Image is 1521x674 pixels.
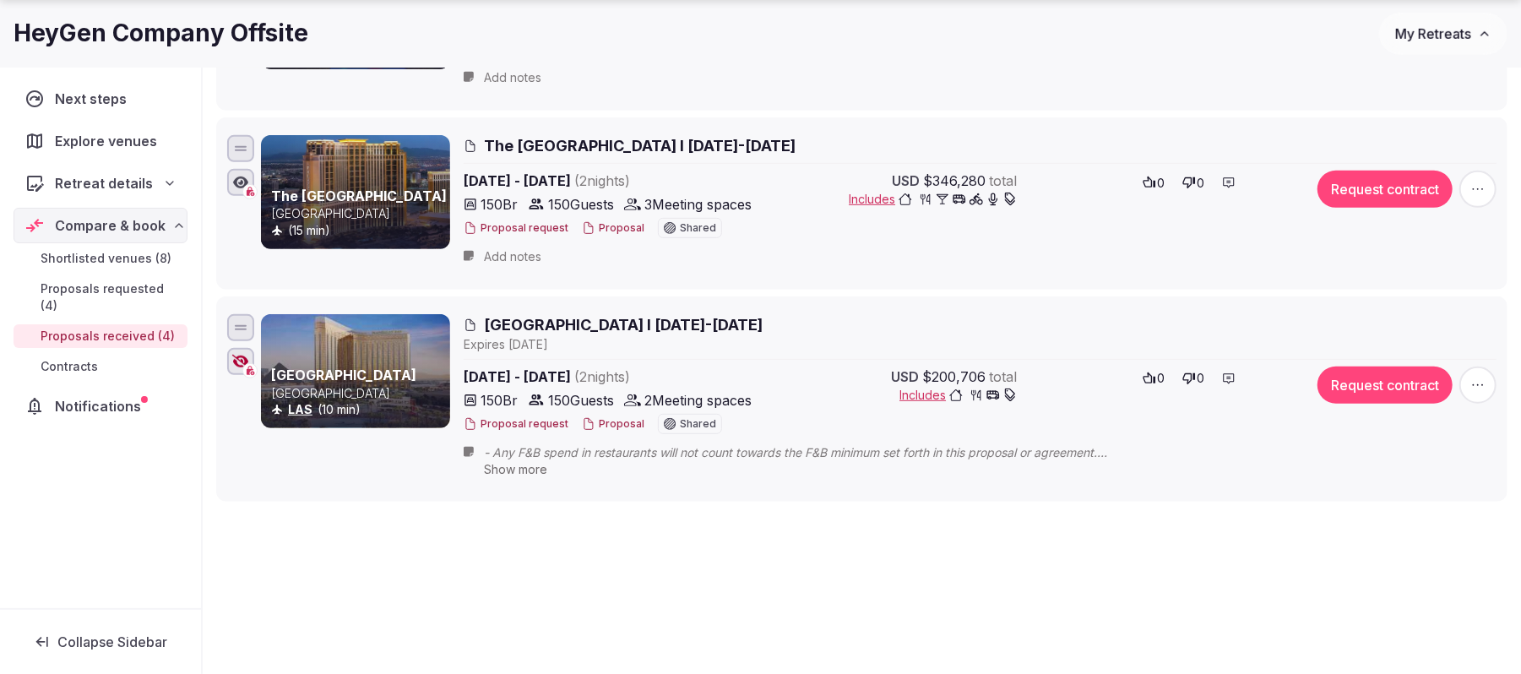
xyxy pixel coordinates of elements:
span: ( 2 night s ) [574,172,630,189]
p: [GEOGRAPHIC_DATA] [271,385,447,402]
span: Collapse Sidebar [57,633,167,650]
button: Includes [899,387,1017,404]
span: 0 [1198,370,1205,387]
button: 0 [1138,171,1171,194]
span: 2 Meeting spaces [644,390,752,410]
button: 0 [1177,367,1210,390]
span: total [989,171,1017,191]
button: Request contract [1317,367,1453,404]
button: Proposal request [464,417,568,432]
span: Next steps [55,89,133,109]
a: Shortlisted venues (8) [14,247,187,270]
span: USD [891,367,919,387]
span: Notifications [55,396,148,416]
span: Proposals requested (4) [41,280,181,314]
button: Request contract [1317,171,1453,208]
span: 0 [1158,370,1165,387]
span: 150 Br [481,194,518,215]
span: Shared [680,419,716,429]
span: $200,706 [922,367,986,387]
span: 150 Guests [548,390,614,410]
button: Proposal request [464,221,568,236]
div: (10 min) [271,401,447,418]
span: [DATE] - [DATE] [464,367,761,387]
span: [GEOGRAPHIC_DATA] I [DATE]-[DATE] [484,314,763,335]
span: $346,280 [923,171,986,191]
span: My Retreats [1395,25,1471,42]
span: [DATE] - [DATE] [464,171,761,191]
a: [GEOGRAPHIC_DATA] [271,367,416,383]
a: Contracts [14,355,187,378]
a: Notifications [14,389,187,424]
span: 0 [1158,175,1165,192]
span: Contracts [41,358,98,375]
span: Show more [484,462,547,476]
span: total [989,367,1017,387]
span: Retreat details [55,173,153,193]
a: Explore venues [14,123,187,159]
span: Compare & book [55,215,166,236]
span: Explore venues [55,131,164,151]
span: 3 Meeting spaces [644,194,752,215]
button: 0 [1177,171,1210,194]
span: 150 Guests [548,194,614,215]
a: Next steps [14,81,187,117]
span: 0 [1198,175,1205,192]
span: Add notes [484,248,541,265]
p: [GEOGRAPHIC_DATA] [271,205,447,222]
button: Collapse Sidebar [14,623,187,660]
button: Proposal [582,221,644,236]
span: 150 Br [481,390,518,410]
div: (15 min) [271,222,447,239]
span: ( 2 night s ) [574,368,630,385]
span: Proposals received (4) [41,328,175,345]
a: Proposals received (4) [14,324,187,348]
button: Includes [849,191,1017,208]
a: LAS [288,402,312,416]
span: - Any F&B spend in restaurants will not count towards the F&B minimum set forth in this proposal ... [484,444,1220,461]
button: Proposal [582,417,644,432]
a: Proposals requested (4) [14,277,187,318]
span: USD [892,171,920,191]
button: 0 [1138,367,1171,390]
button: My Retreats [1379,13,1507,55]
a: The [GEOGRAPHIC_DATA] [271,188,447,204]
button: LAS [288,401,312,418]
span: Shared [680,223,716,233]
span: Shortlisted venues (8) [41,250,171,267]
h1: HeyGen Company Offsite [14,17,308,50]
span: The [GEOGRAPHIC_DATA] I [DATE]-[DATE] [484,135,796,156]
div: Expire s [DATE] [464,336,1497,353]
span: Add notes [484,69,541,86]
